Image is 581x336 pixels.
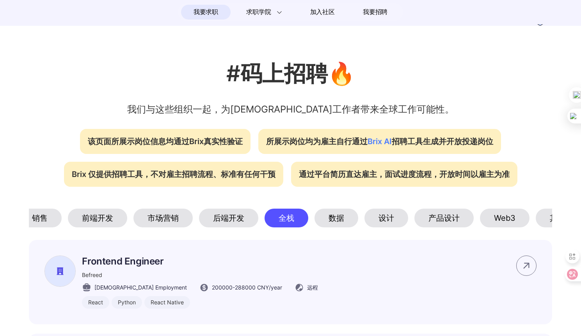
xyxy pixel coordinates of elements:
[314,209,358,227] div: 数据
[291,162,517,187] div: 通过平台简历直达雇主，面试进度流程，开放时间以雇主为准
[82,272,102,278] span: Befreed
[258,129,501,154] div: 所展示岗位均为雇主自行通过 招聘工具生成并开放投递岗位
[194,6,218,18] span: 我要求职
[310,6,335,18] span: 加入社区
[199,209,258,227] div: 后端开发
[414,209,474,227] div: 产品设计
[64,162,283,187] div: Brix 仅提供招聘工具，不对雇主招聘流程、标准有任何干预
[82,256,318,267] p: Frontend Engineer
[112,296,142,309] div: Python
[212,283,282,291] span: 200000 - 288000 CNY /year
[480,209,529,227] div: Web3
[80,129,251,154] div: 该页面所展示岗位信息均通过Brix真实性验证
[368,137,392,146] span: Brix AI
[144,296,190,309] div: React Native
[82,296,109,309] div: React
[307,283,318,291] span: 远程
[364,209,408,227] div: 设计
[18,209,62,227] div: 销售
[68,209,127,227] div: 前端开发
[133,209,193,227] div: 市场营销
[265,209,308,227] div: 全栈
[536,209,579,227] div: 其他
[363,7,387,17] span: 我要招聘
[94,283,187,291] span: [DEMOGRAPHIC_DATA] Employment
[246,7,271,17] span: 求职学院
